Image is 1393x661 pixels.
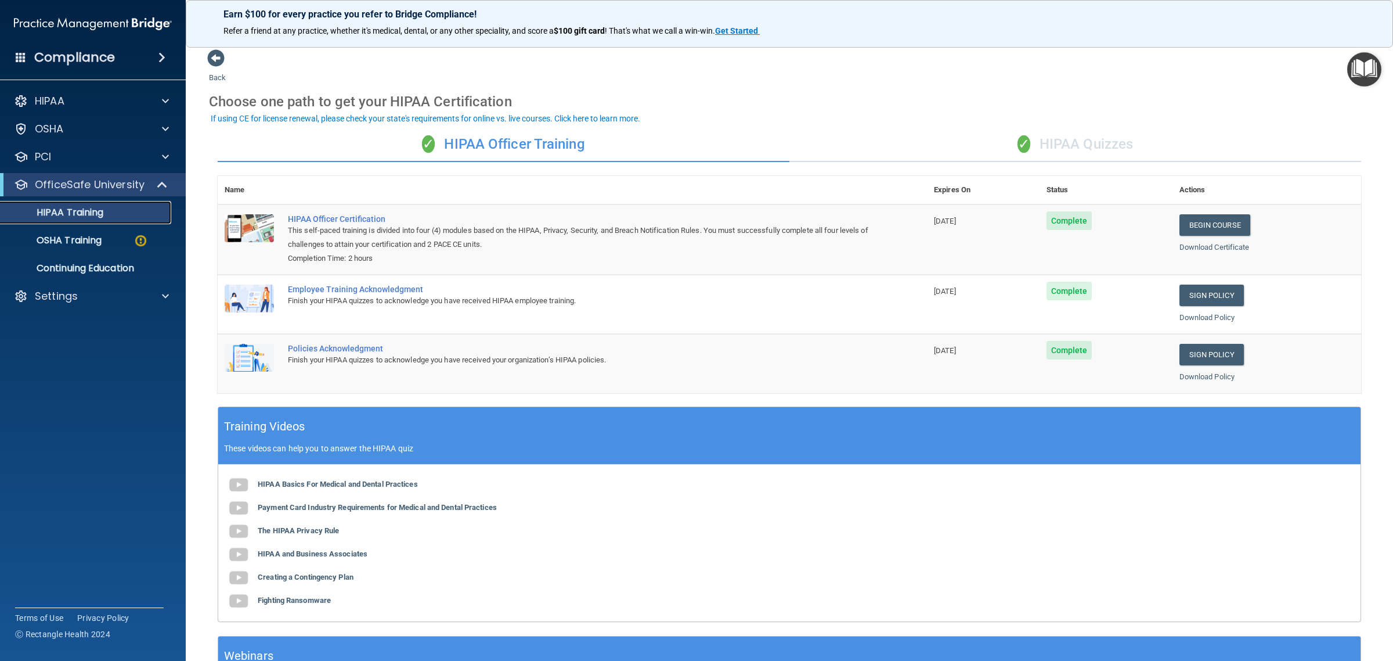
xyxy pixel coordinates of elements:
div: Finish your HIPAA quizzes to acknowledge you have received HIPAA employee training. [288,294,869,308]
strong: Get Started [715,26,758,35]
a: OSHA [14,122,169,136]
a: OfficeSafe University [14,178,168,192]
div: Employee Training Acknowledgment [288,285,869,294]
button: Open Resource Center [1347,52,1381,87]
p: Earn $100 for every practice you refer to Bridge Compliance! [223,9,1355,20]
img: PMB logo [14,12,172,35]
span: [DATE] [934,287,956,296]
a: Sign Policy [1179,344,1244,365]
p: Continuing Education [8,263,166,274]
div: If using CE for license renewal, please check your state's requirements for online vs. live cours... [211,114,640,123]
a: Sign Policy [1179,285,1244,306]
a: Terms of Use [15,612,63,624]
th: Status [1040,176,1172,204]
span: Refer a friend at any practice, whether it's medical, dental, or any other speciality, and score a [223,26,554,35]
div: HIPAA Officer Training [218,127,789,162]
h4: Compliance [34,49,115,66]
a: Download Policy [1179,313,1235,322]
a: Back [209,59,226,82]
span: ! That's what we call a win-win. [605,26,715,35]
b: Payment Card Industry Requirements for Medical and Dental Practices [258,503,497,512]
a: Begin Course [1179,214,1250,236]
img: gray_youtube_icon.38fcd6cc.png [227,590,250,613]
img: warning-circle.0cc9ac19.png [133,233,148,248]
span: ✓ [422,135,435,153]
p: OfficeSafe University [35,178,145,192]
a: Download Policy [1179,372,1235,381]
b: The HIPAA Privacy Rule [258,526,339,535]
p: OSHA Training [8,235,102,246]
span: Complete [1046,211,1092,230]
div: Completion Time: 2 hours [288,252,869,265]
th: Name [218,176,281,204]
p: These videos can help you to answer the HIPAA quiz [224,444,1355,453]
p: HIPAA Training [8,207,103,218]
p: Settings [35,289,78,303]
span: Ⓒ Rectangle Health 2024 [15,628,110,640]
button: If using CE for license renewal, please check your state's requirements for online vs. live cours... [209,113,642,124]
span: Complete [1046,341,1092,360]
img: gray_youtube_icon.38fcd6cc.png [227,520,250,543]
img: gray_youtube_icon.38fcd6cc.png [227,473,250,497]
a: Privacy Policy [77,612,129,624]
a: Get Started [715,26,760,35]
span: ✓ [1017,135,1030,153]
p: HIPAA [35,94,64,108]
b: HIPAA and Business Associates [258,549,367,558]
p: PCI [35,150,51,164]
p: OSHA [35,122,64,136]
div: Policies Acknowledgment [288,344,869,353]
a: HIPAA [14,94,169,108]
th: Expires On [927,176,1040,204]
div: Choose one path to get your HIPAA Certification [209,85,1370,118]
span: [DATE] [934,346,956,355]
a: HIPAA Officer Certification [288,214,869,224]
div: Finish your HIPAA quizzes to acknowledge you have received your organization’s HIPAA policies. [288,353,869,367]
span: [DATE] [934,217,956,225]
h5: Training Videos [224,416,305,437]
span: Complete [1046,282,1092,300]
div: HIPAA Quizzes [789,127,1361,162]
a: PCI [14,150,169,164]
a: Settings [14,289,169,303]
b: Creating a Contingency Plan [258,573,353,581]
img: gray_youtube_icon.38fcd6cc.png [227,497,250,520]
img: gray_youtube_icon.38fcd6cc.png [227,543,250,566]
strong: $100 gift card [554,26,605,35]
img: gray_youtube_icon.38fcd6cc.png [227,566,250,590]
b: Fighting Ransomware [258,596,331,605]
a: Download Certificate [1179,243,1250,252]
b: HIPAA Basics For Medical and Dental Practices [258,480,418,488]
th: Actions [1172,176,1361,204]
div: This self-paced training is divided into four (4) modules based on the HIPAA, Privacy, Security, ... [288,224,869,252]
